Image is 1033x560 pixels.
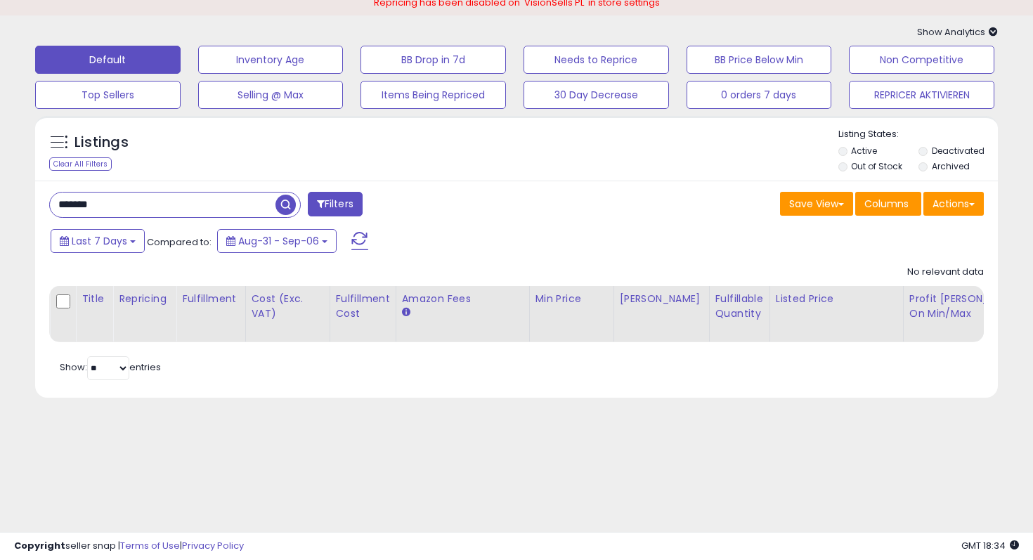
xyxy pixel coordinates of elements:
span: 2025-09-14 18:34 GMT [961,539,1019,552]
button: 30 Day Decrease [524,81,669,109]
div: Listed Price [776,292,897,306]
span: Show Analytics [917,25,998,39]
button: Items Being Repriced [360,81,506,109]
span: Compared to: [147,235,212,249]
button: BB Drop in 7d [360,46,506,74]
small: Amazon Fees. [402,306,410,319]
button: Top Sellers [35,81,181,109]
h5: Listings [74,133,129,152]
button: 0 orders 7 days [687,81,832,109]
div: Title [82,292,107,306]
a: Terms of Use [120,539,180,552]
strong: Copyright [14,539,65,552]
p: Listing States: [838,128,999,141]
label: Out of Stock [851,160,902,172]
div: [PERSON_NAME] [620,292,703,306]
button: Aug-31 - Sep-06 [217,229,337,253]
div: seller snap | | [14,540,244,553]
span: Show: entries [60,360,161,374]
button: Last 7 Days [51,229,145,253]
button: Save View [780,192,853,216]
div: Clear All Filters [49,157,112,171]
button: Actions [923,192,984,216]
span: Columns [864,197,909,211]
label: Active [851,145,877,157]
button: Columns [855,192,921,216]
div: Fulfillment Cost [336,292,390,321]
div: No relevant data [907,266,984,279]
div: Profit [PERSON_NAME] on Min/Max [909,292,1031,321]
button: Selling @ Max [198,81,344,109]
div: Fulfillment [182,292,239,306]
button: Filters [308,192,363,216]
div: Repricing [119,292,170,306]
label: Archived [932,160,970,172]
button: Default [35,46,181,74]
a: Privacy Policy [182,539,244,552]
button: REPRICER AKTIVIEREN [849,81,994,109]
div: Amazon Fees [402,292,524,306]
span: Last 7 Days [72,234,127,248]
button: BB Price Below Min [687,46,832,74]
label: Deactivated [932,145,985,157]
div: Cost (Exc. VAT) [252,292,324,321]
button: Inventory Age [198,46,344,74]
button: Non Competitive [849,46,994,74]
div: Fulfillable Quantity [715,292,764,321]
span: Aug-31 - Sep-06 [238,234,319,248]
button: Needs to Reprice [524,46,669,74]
div: Min Price [535,292,608,306]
